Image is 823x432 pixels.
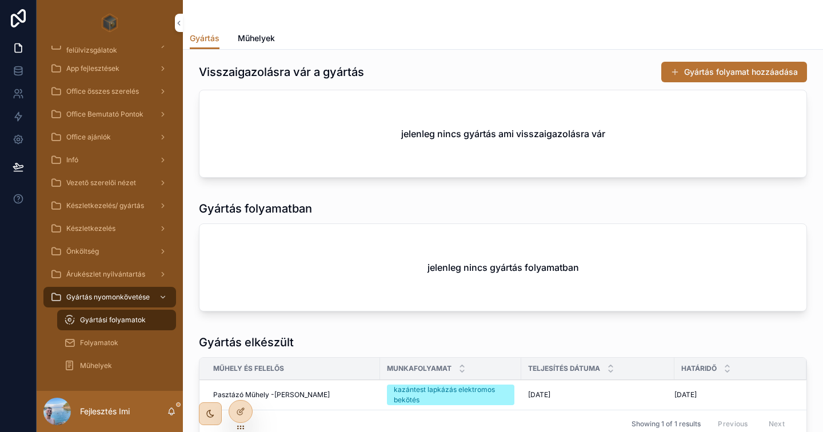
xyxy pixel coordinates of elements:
a: Gyártás [190,28,219,50]
span: App fejlesztések [66,64,119,73]
a: Pasztázó Műhely -[PERSON_NAME] [213,390,373,399]
a: Office ajánlók [43,127,176,147]
a: Office Bemutató Pontok [43,104,176,125]
a: [DATE] [528,390,668,399]
span: Showing 1 of 1 results [632,419,701,429]
span: Infó [66,155,78,165]
span: Pasztázó Műhely -[PERSON_NAME] [213,390,330,399]
a: [DATE] [674,390,793,399]
button: Gyártás folyamat hozzáadása [661,62,807,82]
span: Gyártás [190,33,219,44]
a: Infó [43,150,176,170]
span: Műhelyek [80,361,112,370]
span: Műhelyek [238,33,275,44]
span: Folyamatok [80,338,118,347]
span: Office Bemutató Pontok [66,110,143,119]
a: Műhelyek [238,28,275,51]
img: App logo [102,14,118,32]
a: Vezető szerelői nézet [43,173,176,193]
a: Önköltség [43,241,176,262]
a: kazántest lapkázás elektromos bekötés [387,385,514,405]
span: Munkafolyamat [387,364,452,373]
span: Office összes szerelés [66,87,139,96]
span: Vezető szerelői nézet [66,178,136,187]
div: kazántest lapkázás elektromos bekötés [394,385,508,405]
a: Garancia, felülvizsgálatok [43,35,176,56]
a: Árukészlet nyilvántartás [43,264,176,285]
span: Készletkezelés/ gyártás [66,201,144,210]
a: Készletkezelés [43,218,176,239]
h2: jelenleg nincs gyártás ami visszaigazolásra vár [401,127,605,141]
h1: Gyártás folyamatban [199,201,312,217]
a: App fejlesztések [43,58,176,79]
h2: jelenleg nincs gyártás folyamatban [428,261,579,274]
a: Gyártási folyamatok [57,310,176,330]
a: Office összes szerelés [43,81,176,102]
h1: Gyártás elkészült [199,334,294,350]
span: Gyártási folyamatok [80,315,146,325]
a: Műhelyek [57,355,176,376]
a: Gyártás nyomonkövetése [43,287,176,307]
a: Készletkezelés/ gyártás [43,195,176,216]
span: Garancia, felülvizsgálatok [66,37,150,55]
span: Határidő [681,364,717,373]
span: [DATE] [674,390,697,399]
span: Készletkezelés [66,224,115,233]
span: [DATE] [528,390,550,399]
p: Fejlesztés Imi [80,406,130,417]
span: Teljesítés dátuma [528,364,600,373]
span: Műhely és felelős [213,364,284,373]
span: Gyártás nyomonkövetése [66,293,150,302]
span: Árukészlet nyilvántartás [66,270,145,279]
h1: Visszaigazolásra vár a gyártás [199,64,364,80]
div: scrollable content [37,46,183,391]
span: Önköltség [66,247,99,256]
a: Folyamatok [57,333,176,353]
span: Office ajánlók [66,133,111,142]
